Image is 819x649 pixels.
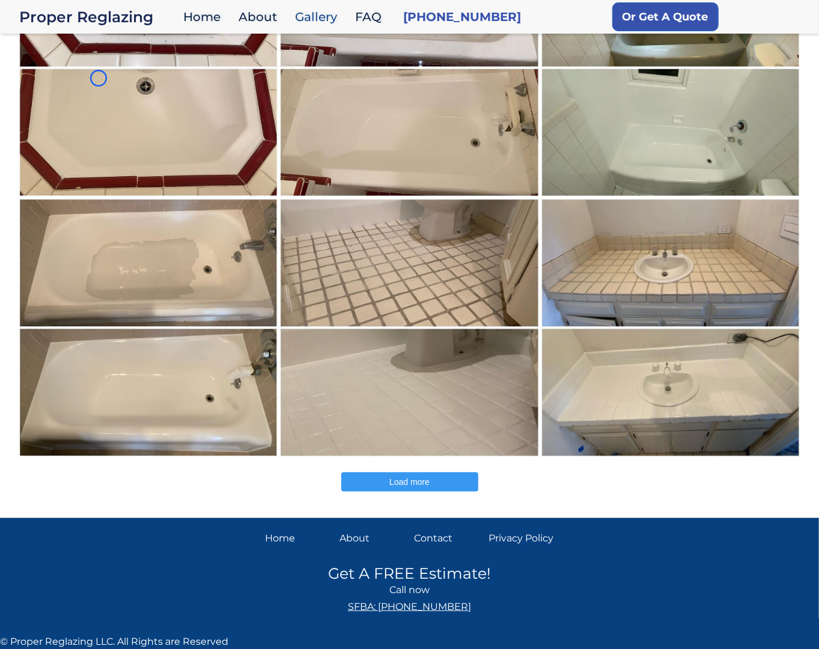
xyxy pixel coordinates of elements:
[540,198,801,457] a: ...
[489,530,554,547] a: Privacy Policy
[233,4,289,30] a: About
[389,477,430,487] span: Load more
[612,2,719,31] a: Or Get A Quote
[177,4,233,30] a: Home
[19,8,177,25] div: Proper Reglazing
[18,198,279,457] a: ...
[266,530,330,547] a: Home
[340,530,405,547] a: About
[349,4,394,30] a: FAQ
[403,8,521,25] a: [PHONE_NUMBER]
[341,472,478,492] button: Load more posts
[540,197,802,458] img: ...
[19,8,177,25] a: home
[17,197,279,458] img: ...
[289,4,349,30] a: Gallery
[278,197,540,458] img: ...
[415,530,480,547] a: Contact
[279,198,540,457] a: ...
